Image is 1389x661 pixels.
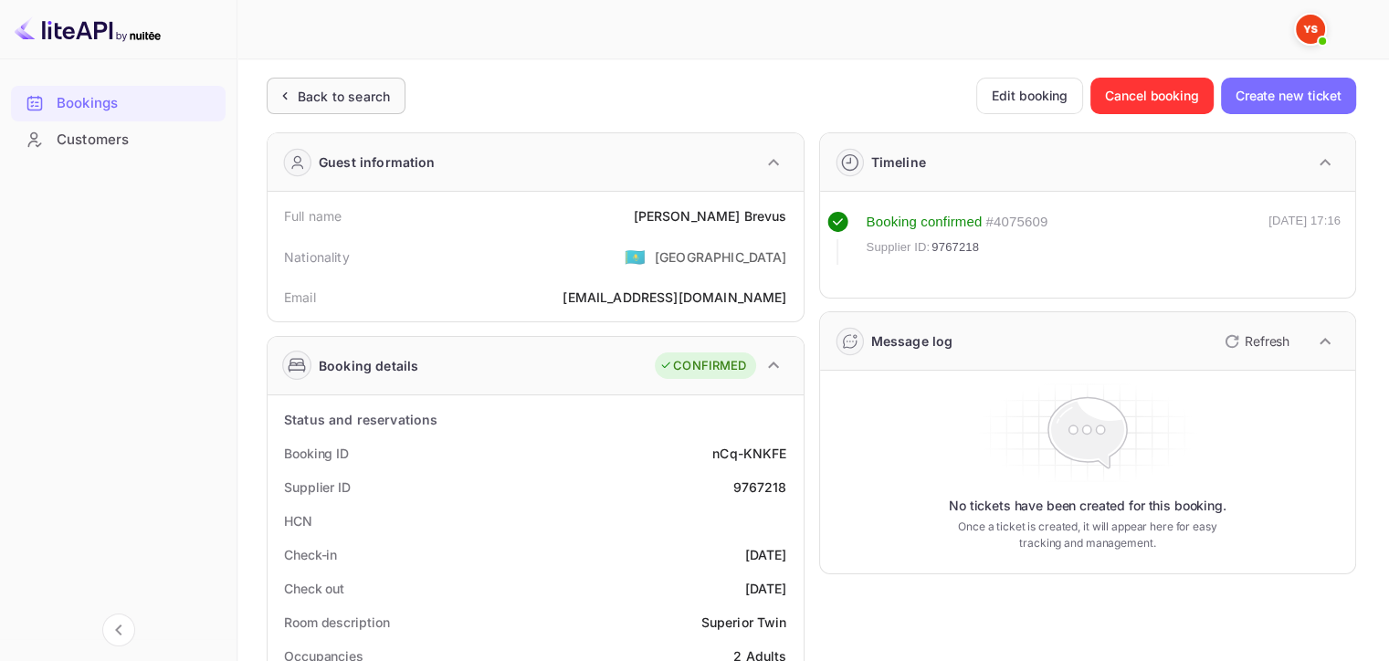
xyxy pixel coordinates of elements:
div: Nationality [284,247,350,267]
img: Yandex Support [1296,15,1325,44]
div: Supplier ID [284,477,351,497]
div: 9767218 [732,477,786,497]
div: [PERSON_NAME] Brevus [633,206,786,226]
p: Refresh [1245,331,1289,351]
p: No tickets have been created for this booking. [949,497,1226,515]
div: Message log [871,331,953,351]
div: Status and reservations [284,410,437,429]
div: Booking ID [284,444,349,463]
a: Bookings [11,86,226,120]
div: Check-in [284,545,337,564]
button: Refresh [1214,327,1297,356]
div: Back to search [298,87,390,106]
span: United States [625,240,646,273]
div: Customers [11,122,226,158]
div: Guest information [319,152,436,172]
span: Supplier ID: [867,238,931,257]
div: [DATE] 17:16 [1268,212,1341,265]
div: [DATE] [745,579,787,598]
div: Bookings [57,93,216,114]
img: LiteAPI logo [15,15,161,44]
div: Booking confirmed [867,212,983,233]
div: Customers [57,130,216,151]
div: nCq-KNKFE [712,444,786,463]
div: Bookings [11,86,226,121]
p: Once a ticket is created, it will appear here for easy tracking and management. [944,519,1231,551]
div: [GEOGRAPHIC_DATA] [655,247,787,267]
div: Check out [284,579,344,598]
button: Collapse navigation [102,614,135,646]
a: Customers [11,122,226,156]
div: Room description [284,613,389,632]
button: Create new ticket [1221,78,1356,114]
div: [EMAIL_ADDRESS][DOMAIN_NAME] [563,288,786,307]
div: Email [284,288,316,307]
div: [DATE] [745,545,787,564]
div: CONFIRMED [659,357,746,375]
div: Full name [284,206,342,226]
div: Superior Twin [701,613,787,632]
button: Cancel booking [1090,78,1214,114]
div: HCN [284,511,312,530]
div: Booking details [319,356,418,375]
span: 9767218 [931,238,979,257]
button: Edit booking [976,78,1083,114]
div: # 4075609 [985,212,1047,233]
div: Timeline [871,152,926,172]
